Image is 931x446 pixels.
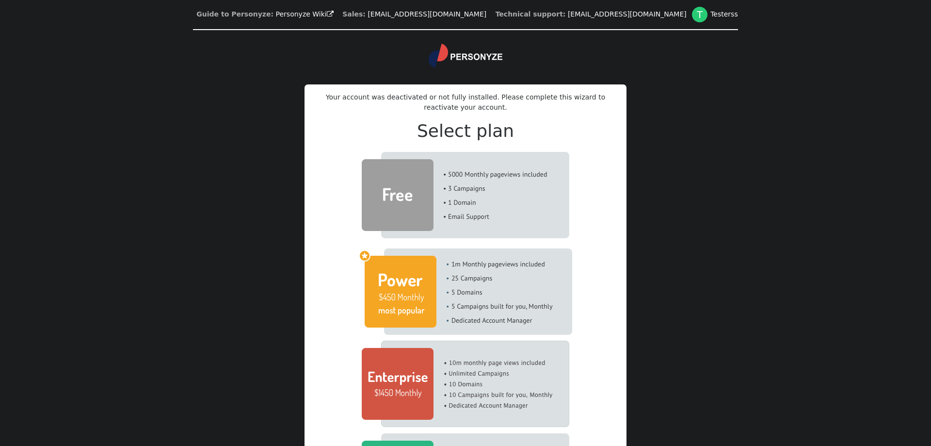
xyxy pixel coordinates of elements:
h2: Select plan [320,118,611,144]
a: TTesterss [692,10,738,18]
a: [EMAIL_ADDRESS][DOMAIN_NAME] [368,10,486,18]
b: Sales: [342,10,366,18]
div: T [692,7,707,22]
span: Your account was deactivated or not fully installed. Please complete this wizard to reactivate yo... [326,93,605,111]
b: Guide to Personyze: [196,10,273,18]
a: [EMAIL_ADDRESS][DOMAIN_NAME] [568,10,687,18]
a: Personyze Wiki [276,10,334,18]
b: Technical support: [496,10,566,18]
img: logo.svg [429,44,502,68]
span:  [327,11,334,17]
